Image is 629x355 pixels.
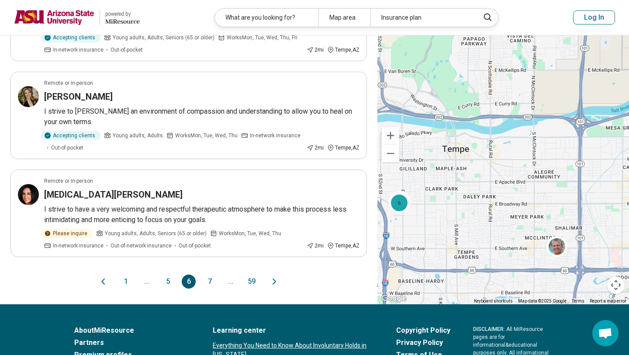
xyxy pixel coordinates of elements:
a: Terms (opens in new tab) [572,299,584,303]
div: Accepting clients [41,33,100,42]
span: Out-of-pocket [51,144,83,152]
div: powered by [105,10,140,18]
div: 2 mi [307,144,324,152]
span: Out-of-network insurance [111,242,172,250]
button: Previous page [98,275,108,289]
div: 2 [390,191,411,212]
button: 6 [182,275,196,289]
div: Accepting clients [41,131,100,140]
span: DISCLAIMER [473,326,504,332]
p: I strive to [PERSON_NAME] an environment of compassion and understanding to allow you to heal on ... [44,106,359,127]
div: Tempe , AZ [327,46,359,54]
button: 1 [119,275,133,289]
div: Tempe , AZ [327,144,359,152]
span: Young adults, Adults, Seniors (65 or older) [105,230,207,237]
a: Report a map error [590,299,626,303]
span: ... [140,275,154,289]
span: Map data ©2025 Google [518,299,567,303]
button: Zoom in [382,127,399,144]
button: 59 [245,275,259,289]
div: 2 mi [307,242,324,250]
a: Copyright Policy [396,325,450,336]
p: Remote or In-person [44,177,93,185]
span: Young adults, Adults, Seniors (65 or older) [113,34,214,42]
span: In-network insurance [250,132,301,139]
div: Insurance plan [370,9,474,27]
p: Remote or In-person [44,79,93,87]
button: Zoom out [382,145,399,162]
button: 5 [161,275,175,289]
button: Log In [573,10,615,24]
span: Works Mon, Tue, Wed, Thu [175,132,238,139]
div: 2 mi [307,46,324,54]
div: Tempe , AZ [327,242,359,250]
img: Arizona State University [14,7,94,28]
a: AboutMiResource [74,325,190,336]
div: 6 [389,192,410,213]
span: In-network insurance [53,242,104,250]
span: Works Mon, Tue, Wed, Thu [219,230,281,237]
a: Learning center [213,325,373,336]
span: Works Mon, Tue, Wed, Thu, Fri [227,34,297,42]
img: Google [380,293,408,304]
a: Arizona State Universitypowered by [14,7,140,28]
div: Please inquire [41,229,93,238]
button: Map camera controls [607,276,625,294]
h3: [PERSON_NAME] [44,90,113,103]
span: ... [224,275,238,289]
a: Partners [74,338,190,348]
span: In-network insurance [53,46,104,54]
h3: [MEDICAL_DATA][PERSON_NAME] [44,188,183,201]
span: Out-of-pocket [111,46,143,54]
div: Open chat [592,320,619,346]
div: Map area [318,9,370,27]
a: Open this area in Google Maps (opens a new window) [380,293,408,304]
p: I strive to have a very welcoming and respectful therapeutic atmosphere to make this process less... [44,204,359,225]
button: 7 [203,275,217,289]
div: What are you looking for? [215,9,318,27]
span: Young adults, Adults [113,132,163,139]
span: Out-of-pocket [179,242,211,250]
button: Next page [269,275,280,289]
button: Keyboard shortcuts [474,298,513,304]
a: Privacy Policy [396,338,450,348]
